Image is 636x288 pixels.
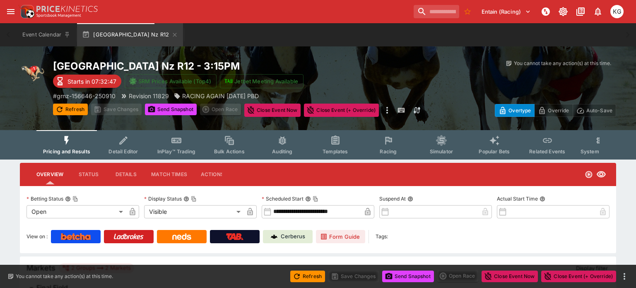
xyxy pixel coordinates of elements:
img: greyhound_racing.png [20,60,46,86]
img: Ladbrokes [113,233,144,240]
p: Override [548,106,569,115]
button: Event Calendar [17,23,75,46]
button: Copy To Clipboard [191,196,197,202]
button: Display StatusCopy To Clipboard [183,196,189,202]
label: View on : [26,230,48,243]
p: Display Status [144,195,182,202]
img: TabNZ [226,233,243,240]
button: SRM Prices Available (Top4) [125,74,217,88]
button: Overtype [495,104,535,117]
p: Suspend At [379,195,406,202]
div: RACING AGAIN 17 SEPTEMBER PBD [174,92,259,100]
button: Jetbet Meeting Available [220,74,304,88]
img: PriceKinetics Logo [18,3,35,20]
button: Kevin Gutschlag [608,2,626,21]
div: Kevin Gutschlag [610,5,624,18]
button: more [619,271,629,281]
p: You cannot take any action(s) at this time. [16,273,113,280]
button: Scheduled StartCopy To Clipboard [305,196,311,202]
p: Overtype [508,106,531,115]
button: Toggle light/dark mode [556,4,571,19]
span: Detail Editor [108,148,138,155]
button: Select Tenant [477,5,536,18]
div: Event type filters [36,130,600,160]
span: Templates [323,148,348,155]
button: open drawer [3,4,18,19]
button: Documentation [573,4,588,19]
button: Close Event (+ Override) [304,104,379,117]
p: Betting Status [26,195,63,202]
button: NOT Connected to PK [538,4,553,19]
img: jetbet-logo.svg [224,77,233,85]
button: Copy To Clipboard [313,196,318,202]
span: InPlay™ Trading [157,148,195,155]
button: Overview [30,165,70,184]
button: Actions [194,165,231,184]
p: Scheduled Start [262,195,304,202]
button: Send Snapshot [382,271,434,282]
div: split button [200,104,241,115]
p: You cannot take any action(s) at this time. [514,60,611,67]
p: RACING AGAIN [DATE] PBD [182,92,259,100]
h2: Copy To Clipboard [53,60,335,73]
button: Auto-Save [573,104,616,117]
button: Close Event Now [244,104,301,117]
button: Refresh [290,271,325,282]
img: Betcha [61,233,91,240]
p: Actual Start Time [497,195,538,202]
span: System Controls [581,148,621,155]
div: Visible [144,205,243,218]
button: Close Event Now [482,271,538,282]
button: Display filter [571,261,613,275]
p: Revision 11829 [129,92,169,100]
svg: Open [585,170,593,179]
span: Racing [380,148,397,155]
button: [GEOGRAPHIC_DATA] Nz R12 [77,23,183,46]
button: Status [70,165,107,184]
span: Bulk Actions [214,148,245,155]
img: Cerberus [271,233,277,240]
button: Match Times [145,165,194,184]
button: Betting StatusCopy To Clipboard [65,196,71,202]
a: Form Guide [316,230,365,243]
div: 2 Groups 2 Markets [62,263,131,273]
button: Details [107,165,145,184]
button: Actual Start Time [540,196,545,202]
input: search [414,5,459,18]
button: more [382,104,392,117]
button: Close Event (+ Override) [541,271,616,282]
button: Override [534,104,573,117]
span: Popular Bets [479,148,510,155]
label: Tags: [376,230,388,243]
span: Auditing [272,148,292,155]
div: Start From [495,104,616,117]
img: Neds [172,233,191,240]
p: Cerberus [281,232,305,241]
img: PriceKinetics [36,6,98,12]
span: Simulator [430,148,453,155]
button: Notifications [590,4,605,19]
h5: Markets [26,263,55,273]
p: Starts in 07:32:47 [67,77,116,86]
p: Copy To Clipboard [53,92,116,100]
button: Suspend At [407,196,413,202]
button: Send Snapshot [145,104,197,115]
svg: Visible [596,169,606,179]
div: Open [26,205,126,218]
button: Refresh [53,104,88,115]
img: Sportsbook Management [36,14,81,17]
span: Pricing and Results [43,148,90,155]
button: Copy To Clipboard [72,196,78,202]
p: Auto-Save [586,106,612,115]
span: Related Events [529,148,565,155]
button: No Bookmarks [461,5,474,18]
div: split button [437,270,478,282]
a: Cerberus [263,230,313,243]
